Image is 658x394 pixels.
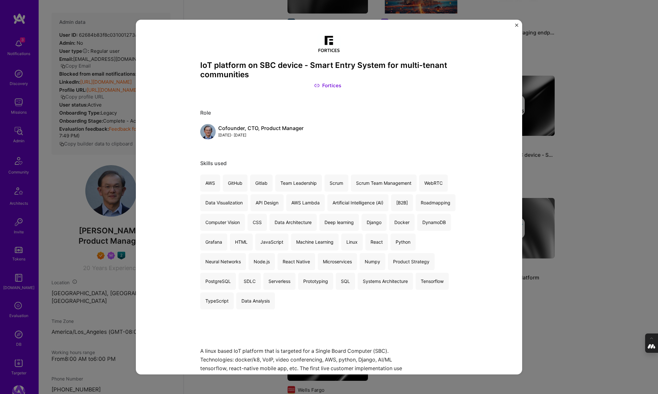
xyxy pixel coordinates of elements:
[291,233,339,250] div: Machine Learning
[314,82,341,89] a: Fortices
[327,194,389,211] div: Artificial Intelligence (AI)
[341,233,363,250] div: Linux
[200,214,245,231] div: Computer Vision
[515,23,518,30] button: Close
[318,253,357,270] div: Microservices
[362,214,387,231] div: Django
[218,125,304,132] div: Cofounder, CTO, Product Manager
[286,194,325,211] div: AWS Lambda
[263,273,296,290] div: Serverless
[230,233,253,250] div: HTML
[248,214,267,231] div: CSS
[200,194,248,211] div: Data Visualization
[319,214,359,231] div: Deep learning
[298,273,333,290] div: Prototyping
[250,194,284,211] div: API Design
[314,82,320,89] img: Link
[200,109,458,116] div: Role
[277,253,315,270] div: React Native
[200,160,458,167] div: Skills used
[200,61,458,80] h3: IoT platform on SBC device - Smart Entry System for multi-tenant communities
[419,174,448,192] div: WebRTC
[239,273,261,290] div: SDLC
[317,33,341,56] img: Company logo
[351,174,417,192] div: Scrum Team Management
[391,194,413,211] div: [B2B]
[360,253,385,270] div: Numpy
[389,214,415,231] div: Docker
[223,174,248,192] div: GitHub
[218,132,304,138] div: [DATE] - [DATE]
[255,233,288,250] div: JavaScript
[416,194,456,211] div: Roadmapping
[200,233,227,250] div: Grafana
[249,253,275,270] div: Node.js
[200,273,236,290] div: PostgreSQL
[275,174,322,192] div: Team Leadership
[365,233,388,250] div: React
[388,253,435,270] div: Product Strategy
[269,214,317,231] div: Data Architecture
[358,273,413,290] div: Systems Architecture
[390,233,416,250] div: Python
[250,174,273,192] div: Gitlab
[417,214,451,231] div: DynamoDB
[236,292,275,309] div: Data Analysis
[324,174,348,192] div: Scrum
[200,292,234,309] div: TypeScript
[200,253,246,270] div: Neural Networks
[200,174,220,192] div: AWS
[416,273,449,290] div: Tensorflow
[336,273,355,290] div: SQL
